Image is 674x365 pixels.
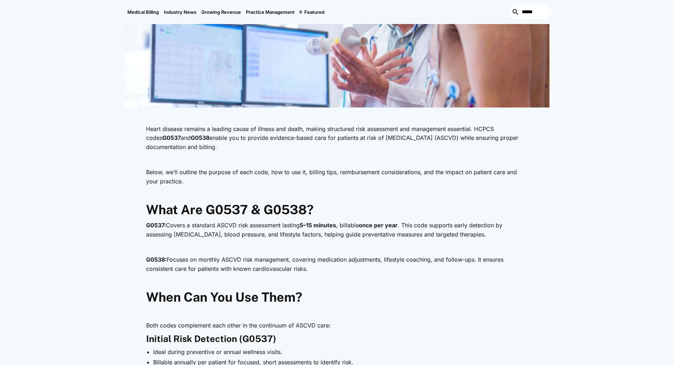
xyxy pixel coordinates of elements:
[146,243,528,252] p: ‍
[146,202,313,217] strong: What Are G0537 & G0538?
[304,9,324,15] div: Featured
[125,0,161,24] a: Medical Billing
[297,0,327,24] div: Featured
[146,125,528,152] p: Heart disease remains a leading cause of illness and death, making structured risk assessment and...
[300,222,336,229] strong: 5–15 minutes
[146,277,528,286] p: ‍
[146,222,166,229] strong: G0537:
[191,134,209,141] strong: G0538
[146,308,528,318] p: ‍
[146,321,528,330] p: Both codes complement each other in the continuum of ASCVD care:
[146,168,528,186] p: Below, we’ll outline the purpose of each code, how to use it, billing tips, reimbursement conside...
[146,189,528,199] p: ‍
[161,0,199,24] a: Industry News
[146,221,528,239] p: Covers a standard ASCVD risk assessment lasting , billable . This code supports early detection b...
[153,348,528,356] li: Ideal during preventive or annual wellness visits.
[146,155,528,165] p: ‍
[359,222,398,229] strong: once per year
[146,333,276,344] strong: Initial Risk Detection (G0537)
[146,255,528,273] p: Focuses on monthly ASCVD risk management, covering medication adjustments, lifestyle coaching, an...
[146,290,302,304] strong: When Can You Use Them?
[243,0,297,24] a: Practice Management
[199,0,243,24] a: Growing Revenue
[162,134,181,141] strong: G0537
[146,256,167,263] strong: G0538:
